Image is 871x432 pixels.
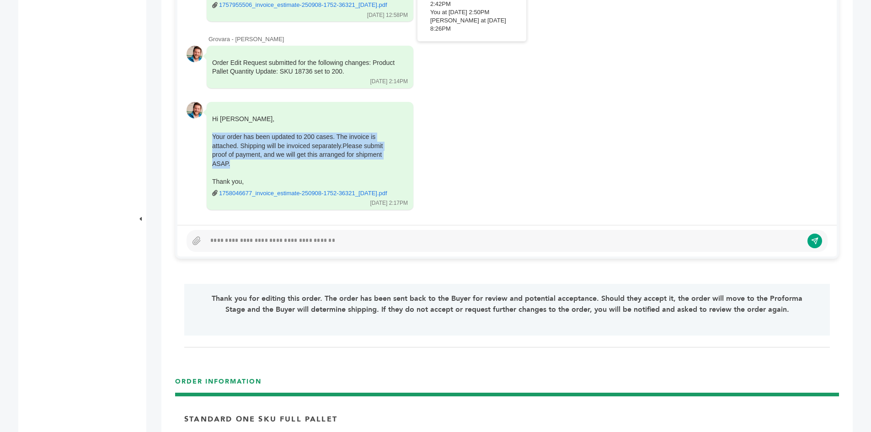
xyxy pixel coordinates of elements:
p: Thank you for editing this order. The order has been sent back to the Buyer for review and potent... [210,293,804,315]
a: 1758046677_invoice_estimate-250908-1752-36321_[DATE].pdf [219,189,387,197]
div: [DATE] 2:17PM [370,199,408,207]
div: Order Edit Request submitted for the following changes: Product Pallet Quantity Update: SKU 18736... [212,59,395,76]
div: Thank you, [212,177,395,187]
div: Grovara - [PERSON_NAME] [208,35,828,43]
a: 1757955506_invoice_estimate-250908-1752-36321_[DATE].pdf [219,1,387,9]
div: Your order has been updated to 200 cases. The invoice is attached. Shipping will be invoiced sepa... [212,133,395,168]
h3: ORDER INFORMATION [175,377,839,393]
p: Standard One Sku Full Pallet [184,414,337,424]
div: Hi [PERSON_NAME], [212,115,395,198]
span: Please submit proof of payment, and we will get this arranged for shipment ASAP. [212,142,383,167]
div: You at [DATE] 2:50PM [430,8,522,16]
div: [DATE] 2:14PM [370,78,408,85]
div: [DATE] 12:58PM [367,11,408,19]
div: [PERSON_NAME] at [DATE] 8:26PM [430,16,522,33]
